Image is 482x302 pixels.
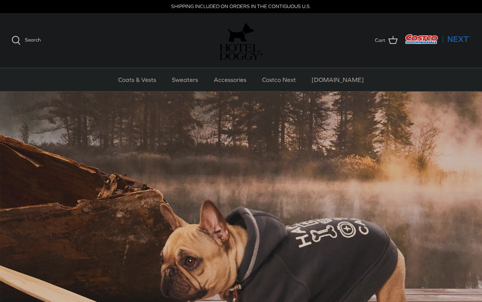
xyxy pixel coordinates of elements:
[405,34,470,44] img: Costco Next
[305,68,371,91] a: [DOMAIN_NAME]
[228,21,254,44] img: hoteldoggy.com
[25,37,41,43] span: Search
[12,36,41,45] a: Search
[375,35,398,45] a: Cart
[255,68,303,91] a: Costco Next
[111,68,163,91] a: Coats & Vests
[405,39,470,45] a: Visit Costco Next
[207,68,253,91] a: Accessories
[220,44,262,60] img: hoteldoggycom
[375,37,385,45] span: Cart
[165,68,205,91] a: Sweaters
[220,21,262,60] a: hoteldoggy.com hoteldoggycom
